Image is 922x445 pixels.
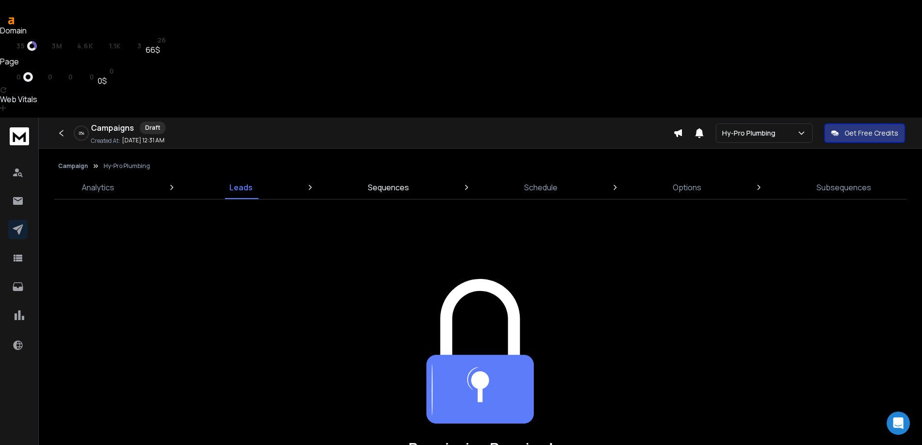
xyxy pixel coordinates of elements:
[811,176,877,199] a: Subsequences
[68,73,73,81] span: 0
[104,162,150,170] p: Hy-Pro Plumbing
[41,42,50,50] span: ar
[76,73,94,81] a: kw0
[77,42,93,50] span: 4.6K
[146,44,166,56] div: 66$
[56,73,66,81] span: rd
[56,73,73,81] a: rd0
[362,176,415,199] a: Sequences
[824,123,905,143] button: Get Free Credits
[48,73,53,81] span: 0
[5,41,37,51] a: dr35
[90,73,94,81] span: 0
[137,42,142,50] span: 3
[97,42,121,50] a: rd1.1K
[125,42,136,50] span: kw
[5,73,15,81] span: ur
[229,182,253,193] p: Leads
[140,122,166,134] div: Draft
[146,36,155,44] span: st
[146,36,166,44] a: st26
[125,42,142,50] a: kw3
[58,162,88,170] button: Campaign
[667,176,707,199] a: Options
[16,73,21,81] span: 0
[91,137,120,145] p: Created At:
[122,137,165,144] p: [DATE] 12:31 AM
[41,42,62,50] a: ar3M
[79,130,84,136] p: 0 %
[426,279,534,424] img: Team collaboration
[52,42,62,50] span: 3M
[16,42,25,50] span: 35
[97,42,107,50] span: rd
[524,182,558,193] p: Schedule
[98,67,107,75] span: st
[845,128,898,138] p: Get Free Credits
[37,73,52,81] a: rp0
[5,72,33,82] a: ur0
[37,73,45,81] span: rp
[109,67,114,75] span: 0
[66,42,93,50] a: rp4.6K
[887,412,910,435] div: Open Intercom Messenger
[518,176,563,199] a: Schedule
[98,67,114,75] a: st0
[82,182,114,193] p: Analytics
[10,127,29,145] img: logo
[98,75,114,87] div: 0$
[109,42,121,50] span: 1.1K
[368,182,409,193] p: Sequences
[224,176,258,199] a: Leads
[76,176,120,199] a: Analytics
[66,42,75,50] span: rp
[673,182,701,193] p: Options
[76,73,87,81] span: kw
[91,122,134,134] h1: Campaigns
[157,36,166,44] span: 26
[816,182,871,193] p: Subsequences
[722,128,779,138] p: Hy-Pro Plumbing
[5,42,15,50] span: dr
